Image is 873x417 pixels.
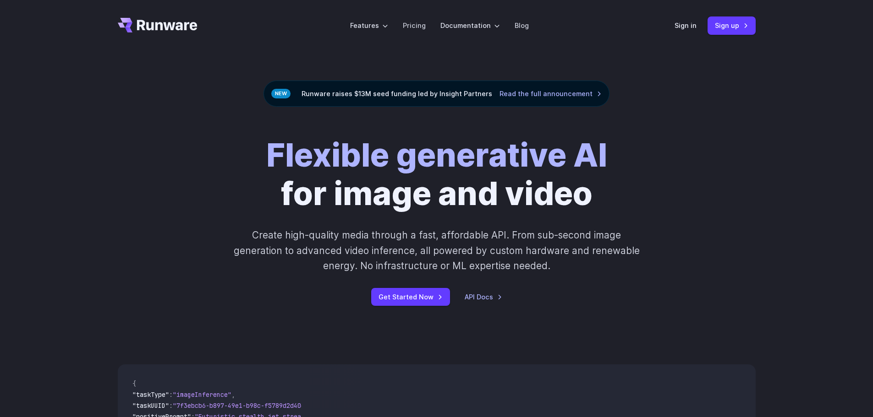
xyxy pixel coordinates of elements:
[169,390,173,399] span: :
[500,88,602,99] a: Read the full announcement
[132,401,169,410] span: "taskUUID"
[132,379,136,388] span: {
[515,20,529,31] a: Blog
[708,16,756,34] a: Sign up
[231,390,235,399] span: ,
[350,20,388,31] label: Features
[173,390,231,399] span: "imageInference"
[266,135,607,174] strong: Flexible generative AI
[232,227,641,273] p: Create high-quality media through a fast, affordable API. From sub-second image generation to adv...
[266,136,607,213] h1: for image and video
[169,401,173,410] span: :
[118,18,198,32] a: Go to /
[173,401,312,410] span: "7f3ebcb6-b897-49e1-b98c-f5789d2d40d7"
[264,81,609,107] div: Runware raises $13M seed funding led by Insight Partners
[371,288,450,306] a: Get Started Now
[440,20,500,31] label: Documentation
[675,20,697,31] a: Sign in
[465,292,502,302] a: API Docs
[132,390,169,399] span: "taskType"
[403,20,426,31] a: Pricing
